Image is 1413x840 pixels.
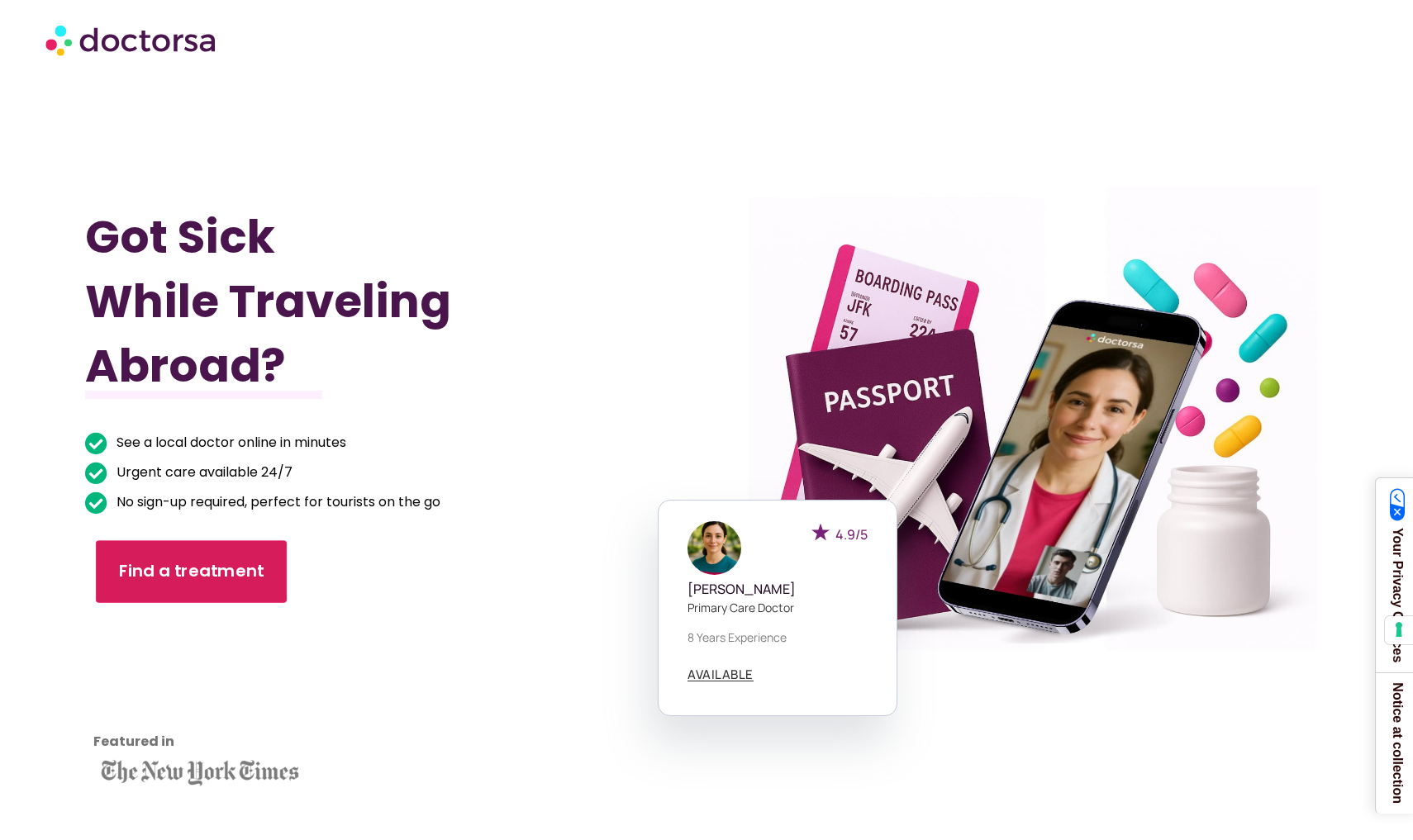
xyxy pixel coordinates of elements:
button: Your consent preferences for tracking technologies [1385,616,1413,644]
span: 4.9/5 [835,525,868,543]
p: Primary care doctor [687,599,868,616]
span: AVAILABLE [687,668,754,681]
a: AVAILABLE [687,668,754,681]
h1: Got Sick While Traveling Abroad? [85,205,614,398]
h5: [PERSON_NAME] [687,581,868,597]
strong: Featured in [93,732,174,751]
iframe: Customer reviews powered by Trustpilot [93,631,242,755]
span: No sign-up required, perfect for tourists on the go [112,491,440,514]
span: See a local doctor online in minutes [112,431,346,454]
p: 8 years experience [687,629,868,646]
a: Find a treatment [95,540,286,603]
span: Urgent care available 24/7 [112,461,293,484]
span: Find a treatment [118,560,264,584]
